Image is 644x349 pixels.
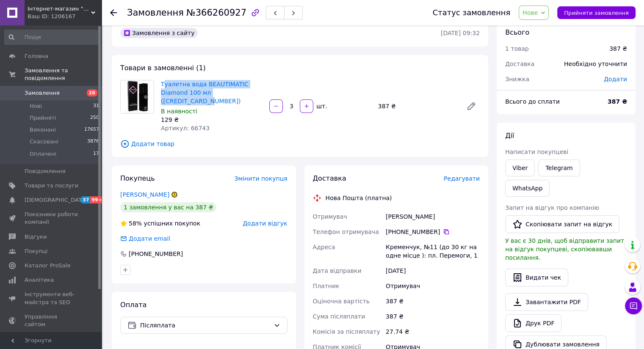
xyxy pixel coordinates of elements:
[608,98,627,105] b: 387 ₴
[313,328,380,335] span: Комісія за післяплату
[28,5,91,13] span: Інтернет-магазин "E-mag"
[441,30,480,36] time: [DATE] 09:32
[120,191,169,198] a: [PERSON_NAME]
[25,52,48,60] span: Головна
[25,168,66,175] span: Повідомлення
[375,100,459,112] div: 387 ₴
[25,276,54,284] span: Аналітика
[87,138,99,146] span: 3876
[564,10,629,16] span: Прийняти замовлення
[505,204,599,211] span: Запит на відгук про компанію
[505,293,588,311] a: Завантажити PDF
[313,298,370,305] span: Оціночна вартість
[505,98,560,105] span: Всього до сплати
[505,45,529,52] span: 1 товар
[505,159,535,176] a: Viber
[505,180,550,197] a: WhatsApp
[313,228,379,235] span: Телефон отримувача
[161,115,263,124] div: 129 ₴
[25,89,60,97] span: Замовлення
[559,55,632,73] div: Необхідно уточнити
[80,196,90,203] span: 37
[25,247,47,255] span: Покупці
[609,44,627,53] div: 387 ₴
[128,234,171,243] div: Додати email
[505,148,568,155] span: Написати покупцеві
[313,283,340,289] span: Платник
[120,202,216,212] div: 1 замовлення у вас на 387 ₴
[128,250,184,258] div: [PHONE_NUMBER]
[235,175,287,182] span: Змінити покупця
[30,102,42,110] span: Нові
[505,314,561,332] a: Друк PDF
[505,132,514,140] span: Дії
[505,28,529,36] span: Всього
[313,267,362,274] span: Дата відправки
[120,28,198,38] div: Замовлення з сайту
[120,139,480,148] span: Додати товар
[505,269,568,286] button: Видати чек
[25,313,78,328] span: Управління сайтом
[313,313,365,320] span: Сума післяплати
[87,89,97,96] span: 28
[129,220,142,227] span: 58%
[119,234,171,243] div: Додати email
[384,209,481,224] div: [PERSON_NAME]
[505,237,624,261] span: У вас є 30 днів, щоб відправити запит на відгук покупцеві, скопіювавши посилання.
[433,8,511,17] div: Статус замовлення
[384,309,481,324] div: 387 ₴
[30,138,58,146] span: Скасовані
[90,196,104,203] span: 99+
[386,228,480,236] div: [PHONE_NUMBER]
[384,294,481,309] div: 387 ₴
[28,13,102,20] div: Ваш ID: 1206167
[30,114,56,122] span: Прийняті
[505,60,534,67] span: Доставка
[25,196,87,204] span: [DEMOGRAPHIC_DATA]
[120,219,200,228] div: успішних покупок
[625,297,642,314] button: Чат з покупцем
[25,211,78,226] span: Показники роботи компанії
[384,239,481,263] div: Кременчук, №11 (до 30 кг на одне місце ): пл. Перемоги, 1
[120,64,206,72] span: Товари в замовленні (1)
[25,291,78,306] span: Інструменти веб-майстра та SEO
[30,150,56,158] span: Оплачені
[4,30,100,45] input: Пошук
[93,150,99,158] span: 17
[161,81,249,104] a: Туалетна вода BEAUTIMATIC Diamond 100 мл ([CREDIT_CARD_NUMBER])
[120,301,146,309] span: Оплата
[384,324,481,339] div: 27.74 ₴
[25,182,78,190] span: Товари та послуги
[127,8,184,18] span: Замовлення
[124,80,150,113] img: Туалетна вода BEAUTIMATIC Diamond 100 мл (5017986028503)
[313,213,347,220] span: Отримувач
[505,215,619,233] button: Скопіювати запит на відгук
[30,126,56,134] span: Виконані
[84,126,99,134] span: 17657
[505,76,529,82] span: Знижка
[384,263,481,278] div: [DATE]
[25,262,70,269] span: Каталог ProSale
[243,220,287,227] span: Додати відгук
[463,98,480,115] a: Редагувати
[313,174,346,182] span: Доставка
[161,125,210,132] span: Артикул: 66743
[110,8,117,17] div: Повернутися назад
[384,278,481,294] div: Отримувач
[522,9,538,16] span: Нове
[604,76,627,82] span: Додати
[186,8,246,18] span: №366260927
[314,102,328,110] div: шт.
[444,175,480,182] span: Редагувати
[557,6,636,19] button: Прийняти замовлення
[25,67,102,82] span: Замовлення та повідомлення
[25,233,47,241] span: Відгуки
[93,102,99,110] span: 31
[120,174,155,182] span: Покупець
[140,321,270,330] span: Післяплата
[90,114,99,122] span: 250
[313,244,335,250] span: Адреса
[323,194,394,202] div: Нова Пошта (платна)
[161,108,197,115] span: В наявності
[538,159,580,176] a: Telegram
